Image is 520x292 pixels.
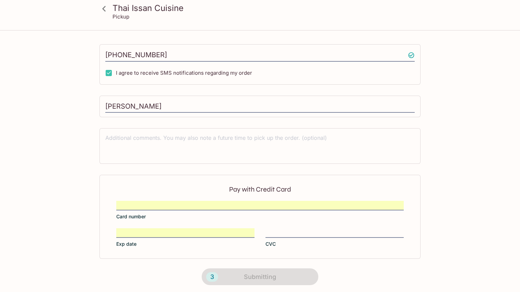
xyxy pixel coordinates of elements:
[116,213,146,220] span: Card number
[113,13,129,20] p: Pickup
[116,186,404,193] p: Pay with Credit Card
[265,229,404,236] iframe: Secure CVC input frame
[116,241,137,247] span: Exp date
[105,49,415,62] input: Enter phone number
[116,202,404,209] iframe: Secure card number input frame
[265,241,276,247] span: CVC
[105,100,415,113] input: Enter first and last name
[113,3,419,13] h3: Thai Issan Cuisine
[116,229,255,236] iframe: Secure expiration date input frame
[116,70,252,76] span: I agree to receive SMS notifications regarding my order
